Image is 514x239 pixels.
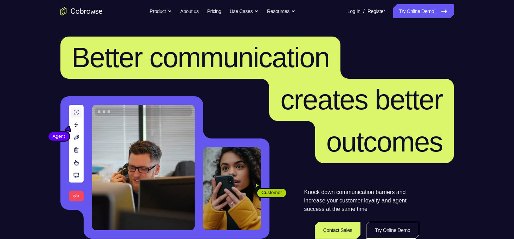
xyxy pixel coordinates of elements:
[366,222,419,239] a: Try Online Demo
[150,4,172,18] button: Product
[72,42,330,73] span: Better communication
[180,4,199,18] a: About us
[60,7,103,15] a: Go to the home page
[367,4,385,18] a: Register
[230,4,259,18] button: Use Cases
[207,4,221,18] a: Pricing
[326,126,443,157] span: outcomes
[92,105,195,230] img: A customer support agent talking on the phone
[280,84,442,115] span: creates better
[363,7,365,15] span: /
[393,4,454,18] a: Try Online Demo
[304,188,419,213] p: Knock down communication barriers and increase your customer loyalty and agent success at the sam...
[347,4,360,18] a: Log In
[315,222,361,239] a: Contact Sales
[203,147,261,230] img: A customer holding their phone
[267,4,295,18] button: Resources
